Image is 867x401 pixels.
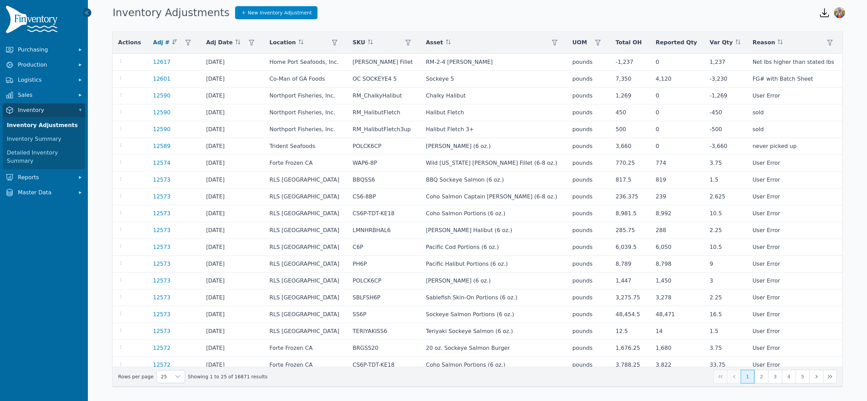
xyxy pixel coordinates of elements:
[650,188,704,205] td: 239
[264,88,347,104] td: Northport Fisheries, Inc.
[200,273,264,289] td: [DATE]
[650,289,704,306] td: 3,278
[747,340,842,357] td: User Error
[610,222,650,239] td: 285.75
[200,71,264,88] td: [DATE]
[610,289,650,306] td: 3,275.75
[610,273,650,289] td: 1,447
[747,323,842,340] td: User Error
[747,121,842,138] td: sold
[567,155,610,172] td: pounds
[567,357,610,374] td: pounds
[113,7,230,19] h1: Inventory Adjustments
[153,327,171,335] a: 12573
[420,54,567,71] td: RM-2-4 [PERSON_NAME]
[200,54,264,71] td: [DATE]
[200,256,264,273] td: [DATE]
[426,38,443,47] span: Asset
[567,306,610,323] td: pounds
[650,88,704,104] td: 0
[747,357,842,374] td: User Error
[153,142,171,150] a: 12589
[567,222,610,239] td: pounds
[200,155,264,172] td: [DATE]
[264,239,347,256] td: RLS [GEOGRAPHIC_DATA]
[567,273,610,289] td: pounds
[567,239,610,256] td: pounds
[747,155,842,172] td: User Error
[650,138,704,155] td: 0
[200,289,264,306] td: [DATE]
[650,306,704,323] td: 48,471
[347,54,420,71] td: [PERSON_NAME] Fillet
[188,373,267,380] span: Showing 1 to 25 of 16871 results
[3,58,85,72] button: Production
[567,340,610,357] td: pounds
[153,209,171,218] a: 12573
[200,172,264,188] td: [DATE]
[3,43,85,57] button: Purchasing
[153,108,171,117] a: 12590
[18,188,73,197] span: Master Data
[200,306,264,323] td: [DATE]
[420,104,567,121] td: Halibut Fletch
[834,7,845,18] img: Sera Wheeler
[153,310,171,319] a: 12573
[347,121,420,138] td: RM_HalibutFletch3up
[650,323,704,340] td: 14
[567,54,610,71] td: pounds
[200,205,264,222] td: [DATE]
[347,188,420,205] td: CS6-8BP
[153,159,171,167] a: 12574
[567,323,610,340] td: pounds
[782,370,796,383] button: Page 4
[420,323,567,340] td: Teriyaki Sockeye Salmon (6 oz.)
[420,306,567,323] td: Sockeye Salmon Portions (6 oz.)
[650,71,704,88] td: 4,120
[768,370,782,383] button: Page 3
[157,370,171,383] span: Rows per page
[610,71,650,88] td: 7,350
[650,205,704,222] td: 8,992
[567,172,610,188] td: pounds
[704,205,747,222] td: 10.5
[264,188,347,205] td: RLS [GEOGRAPHIC_DATA]
[347,155,420,172] td: WAP6-8P
[704,306,747,323] td: 16.5
[747,188,842,205] td: User Error
[4,132,84,146] a: Inventory Summary
[650,340,704,357] td: 1,680
[610,306,650,323] td: 48,454.5
[573,38,587,47] span: UOM
[153,92,171,100] a: 12590
[153,260,171,268] a: 12573
[610,239,650,256] td: 6,039.5
[235,6,318,19] a: New Inventory Adjustment
[704,239,747,256] td: 10.5
[704,71,747,88] td: - 3,230
[347,340,420,357] td: BRGSS20
[18,173,73,182] span: Reports
[747,239,842,256] td: User Error
[264,172,347,188] td: RLS [GEOGRAPHIC_DATA]
[704,172,747,188] td: 1.5
[650,172,704,188] td: 819
[704,138,747,155] td: - 3,660
[704,289,747,306] td: 2.25
[153,176,171,184] a: 12573
[264,256,347,273] td: RLS [GEOGRAPHIC_DATA]
[347,222,420,239] td: LMNHRBHAL6
[610,323,650,340] td: 12.5
[347,289,420,306] td: SBLFSH6P
[420,256,567,273] td: Pacific Halibut Portions (6 oz.)
[567,289,610,306] td: pounds
[420,239,567,256] td: Pacific Cod Portions (6 oz.)
[3,73,85,87] button: Logistics
[347,71,420,88] td: OC SOCKEYE4 5
[747,205,842,222] td: User Error
[347,273,420,289] td: POLCK6CP
[264,155,347,172] td: Forte Frozen CA
[709,38,732,47] span: Var Qty
[747,54,842,71] td: Net lbs higher than stated lbs
[704,121,747,138] td: - 500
